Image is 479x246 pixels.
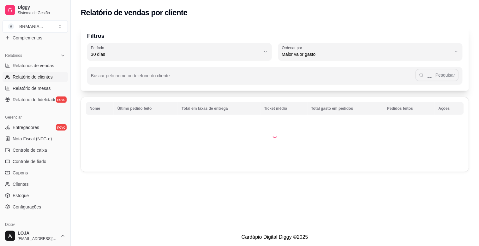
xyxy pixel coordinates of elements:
[3,145,68,155] a: Controle de caixa
[3,61,68,71] a: Relatórios de vendas
[13,181,29,187] span: Clientes
[13,124,39,131] span: Entregadores
[13,170,28,176] span: Cupons
[3,3,68,18] a: DiggySistema de Gestão
[13,62,54,69] span: Relatórios de vendas
[91,51,260,57] span: 30 dias
[13,85,51,91] span: Relatório de mesas
[272,132,278,138] div: Loading
[3,95,68,105] a: Relatório de fidelidadenovo
[3,20,68,33] button: Select a team
[3,122,68,132] a: Entregadoresnovo
[18,10,65,15] span: Sistema de Gestão
[18,231,58,236] span: LOJA
[87,32,463,40] p: Filtros
[8,23,14,30] span: B
[3,112,68,122] div: Gerenciar
[71,228,479,246] footer: Cardápio Digital Diggy © 2025
[13,158,46,165] span: Controle de fiado
[13,147,47,153] span: Controle de caixa
[3,202,68,212] a: Configurações
[18,236,58,241] span: [EMAIL_ADDRESS][DOMAIN_NAME]
[13,97,57,103] span: Relatório de fidelidade
[282,51,452,57] span: Maior valor gasto
[13,136,52,142] span: Nota Fiscal (NFC-e)
[81,8,188,18] h2: Relatório de vendas por cliente
[87,43,272,61] button: Período30 dias
[13,204,41,210] span: Configurações
[5,53,22,58] span: Relatórios
[282,45,304,50] label: Ordenar por
[3,134,68,144] a: Nota Fiscal (NFC-e)
[19,23,43,30] div: BRMANIA ...
[3,33,68,43] a: Complementos
[3,72,68,82] a: Relatório de clientes
[3,190,68,201] a: Estoque
[3,179,68,189] a: Clientes
[3,228,68,243] button: LOJA[EMAIL_ADDRESS][DOMAIN_NAME]
[91,75,416,81] input: Buscar pelo nome ou telefone do cliente
[278,43,463,61] button: Ordenar porMaior valor gasto
[3,156,68,167] a: Controle de fiado
[91,45,106,50] label: Período
[3,168,68,178] a: Cupons
[13,35,42,41] span: Complementos
[3,83,68,93] a: Relatório de mesas
[13,74,53,80] span: Relatório de clientes
[18,5,65,10] span: Diggy
[13,192,29,199] span: Estoque
[3,220,68,230] div: Diggy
